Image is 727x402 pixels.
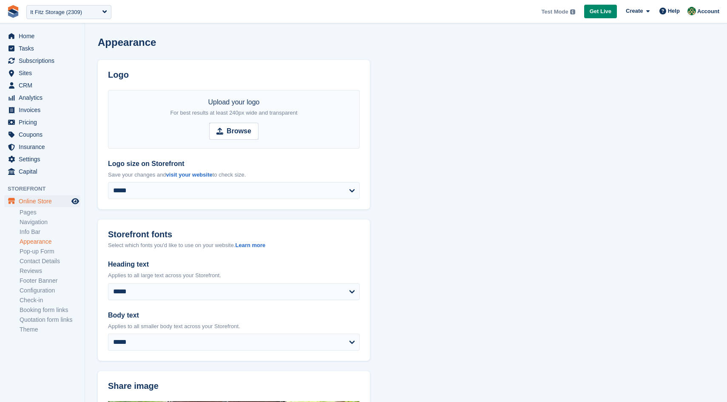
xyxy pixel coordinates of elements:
[7,5,20,18] img: stora-icon-8386f47178a22dfd0bd8f6a31ec36ba5ce8667c1dd55bd0f319d3a0aa187defe.svg
[170,110,297,116] span: For best results at least 240px wide and transparent
[235,242,265,248] a: Learn more
[19,67,70,79] span: Sites
[166,171,213,178] a: visit your website
[20,247,80,256] a: Pop-up Form
[108,159,360,169] label: Logo size on Storefront
[697,7,719,16] span: Account
[19,116,70,128] span: Pricing
[20,228,80,236] a: Info Bar
[20,238,80,246] a: Appearance
[20,296,80,304] a: Check-in
[30,8,82,17] div: It Fitz Storage (2309)
[20,218,80,226] a: Navigation
[98,37,156,48] h1: Appearance
[4,104,80,116] a: menu
[108,322,360,331] p: Applies to all smaller body text across your Storefront.
[4,92,80,104] a: menu
[20,316,80,324] a: Quotation form links
[19,30,70,42] span: Home
[108,70,360,80] h2: Logo
[8,185,85,193] span: Storefront
[20,257,80,265] a: Contact Details
[20,306,80,314] a: Booking form links
[4,30,80,42] a: menu
[541,8,568,16] span: Test Mode
[108,171,360,179] p: Save your changes and to check size.
[19,79,70,91] span: CRM
[4,141,80,153] a: menu
[19,141,70,153] span: Insurance
[584,5,617,19] a: Get Live
[687,7,696,15] img: Aaron
[4,116,80,128] a: menu
[4,153,80,165] a: menu
[590,7,611,16] span: Get Live
[4,42,80,54] a: menu
[4,129,80,141] a: menu
[668,7,680,15] span: Help
[4,55,80,67] a: menu
[19,129,70,141] span: Coupons
[20,326,80,334] a: Theme
[626,7,643,15] span: Create
[170,97,297,118] div: Upload your logo
[227,126,251,136] strong: Browse
[20,267,80,275] a: Reviews
[4,79,80,91] a: menu
[108,271,360,280] p: Applies to all large text across your Storefront.
[19,195,70,207] span: Online Store
[19,166,70,177] span: Capital
[4,67,80,79] a: menu
[108,381,360,391] h2: Share image
[108,310,360,320] label: Body text
[209,123,258,140] input: Browse
[19,55,70,67] span: Subscriptions
[108,241,360,250] div: Select which fonts you'd like to use on your website.
[20,277,80,285] a: Footer Banner
[19,153,70,165] span: Settings
[70,196,80,206] a: Preview store
[20,287,80,295] a: Configuration
[19,104,70,116] span: Invoices
[108,259,360,270] label: Heading text
[20,208,80,216] a: Pages
[108,230,172,239] h2: Storefront fonts
[4,195,80,207] a: menu
[19,92,70,104] span: Analytics
[570,9,575,14] img: icon-info-grey-7440780725fd019a000dd9b08b2336e03edf1995a4989e88bcd33f0948082b44.svg
[4,166,80,177] a: menu
[19,42,70,54] span: Tasks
